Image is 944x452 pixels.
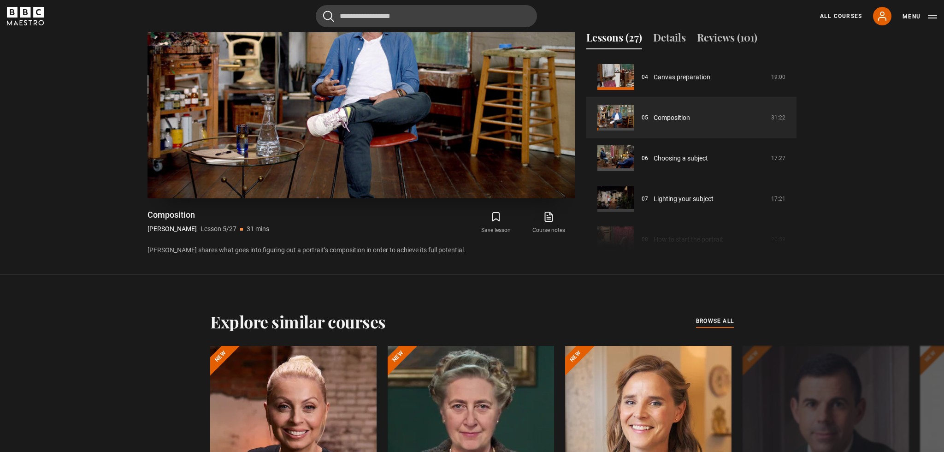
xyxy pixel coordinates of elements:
p: [PERSON_NAME] shares what goes into figuring out a portrait’s composition in order to achieve its... [147,245,575,255]
button: Submit the search query [323,11,334,22]
h1: Composition [147,209,269,220]
button: Lessons (27) [586,30,642,49]
button: Details [653,30,686,49]
a: Choosing a subject [654,154,708,163]
p: Lesson 5/27 [201,224,236,234]
p: [PERSON_NAME] [147,224,197,234]
a: Lighting your subject [654,194,714,204]
a: browse all [696,316,734,327]
a: Canvas preparation [654,72,710,82]
svg: BBC Maestro [7,7,44,25]
button: Toggle navigation [903,12,937,21]
a: Composition [654,113,690,123]
h2: Explore similar courses [210,312,386,331]
button: Save lesson [470,209,522,236]
p: 31 mins [247,224,269,234]
input: Search [316,5,537,27]
a: Course notes [523,209,575,236]
span: browse all [696,316,734,326]
button: Reviews (101) [697,30,757,49]
a: All Courses [820,12,862,20]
